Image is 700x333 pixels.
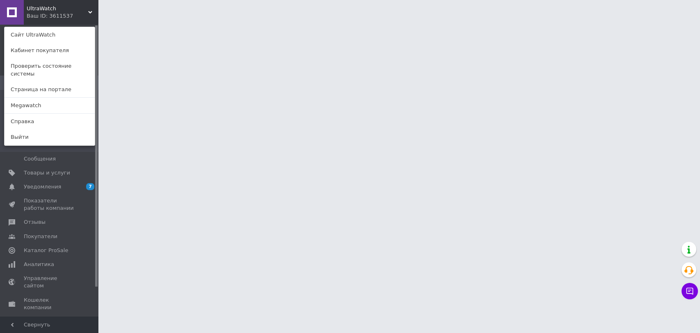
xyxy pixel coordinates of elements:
span: Сообщения [24,155,56,163]
span: Показатели работы компании [24,197,76,212]
a: Справка [5,114,95,129]
span: Аналитика [24,261,54,268]
span: Товары и услуги [24,169,70,177]
span: Отзывы [24,218,46,226]
span: Каталог ProSale [24,247,68,254]
span: Покупатели [24,233,57,240]
span: Уведомления [24,183,61,191]
span: Управление сайтом [24,275,76,289]
span: 7 [86,183,94,190]
span: UltraWatch [27,5,88,12]
a: Megawatch [5,98,95,113]
button: Чат с покупателем [682,283,698,299]
div: Ваш ID: 3611537 [27,12,61,20]
a: Проверить состояние системы [5,58,95,81]
a: Страница на портале [5,82,95,97]
span: Кошелек компании [24,296,76,311]
a: Выйти [5,129,95,145]
a: Кабинет покупателя [5,43,95,58]
a: Сайт UltraWatch [5,27,95,43]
